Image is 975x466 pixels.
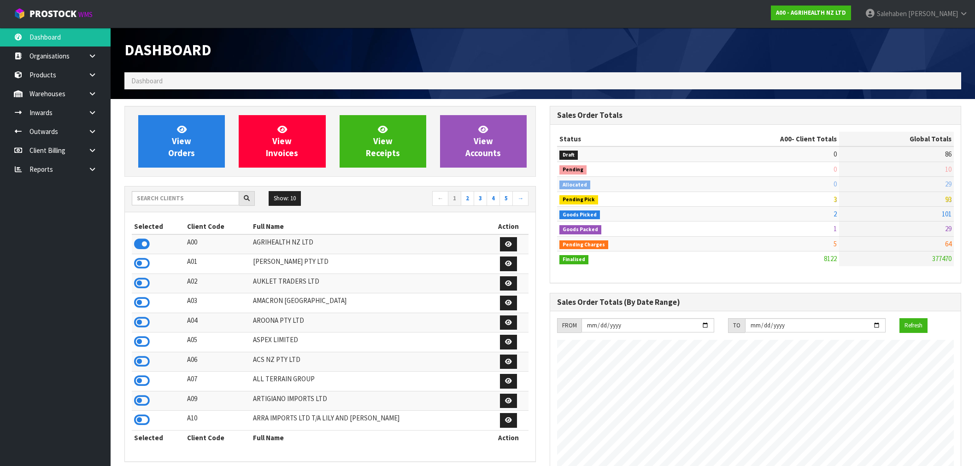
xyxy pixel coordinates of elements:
[440,115,527,168] a: ViewAccounts
[877,9,907,18] span: Salehaben
[185,219,251,234] th: Client Code
[448,191,461,206] a: 1
[239,115,325,168] a: ViewInvoices
[185,391,251,411] td: A09
[942,210,952,218] span: 101
[834,180,837,188] span: 0
[559,210,600,220] span: Goods Picked
[251,313,488,332] td: AROONA PTY LTD
[488,219,529,234] th: Action
[131,76,163,85] span: Dashboard
[366,124,400,158] span: View Receipts
[251,372,488,391] td: ALL TERRAIN GROUP
[776,9,846,17] strong: A00 - AGRIHEALTH NZ LTD
[559,225,601,234] span: Goods Packed
[251,411,488,431] td: ARRA IMPORTS LTD T/A LILY AND [PERSON_NAME]
[185,254,251,274] td: A01
[487,191,500,206] a: 4
[185,332,251,352] td: A05
[138,115,225,168] a: ViewOrders
[899,318,928,333] button: Refresh
[945,224,952,233] span: 29
[185,234,251,254] td: A00
[557,298,954,307] h3: Sales Order Totals (By Date Range)
[185,293,251,313] td: A03
[14,8,25,19] img: cube-alt.png
[251,293,488,313] td: AMACRON [GEOGRAPHIC_DATA]
[834,239,837,248] span: 5
[557,111,954,120] h3: Sales Order Totals
[78,10,93,19] small: WMS
[266,124,298,158] span: View Invoices
[945,150,952,158] span: 86
[432,191,448,206] a: ←
[251,352,488,372] td: ACS NZ PTY LTD
[728,318,745,333] div: TO
[945,165,952,174] span: 10
[132,430,185,445] th: Selected
[559,165,587,175] span: Pending
[559,255,588,264] span: Finalised
[780,134,792,143] span: A00
[251,391,488,411] td: ARTIGIANO IMPORTS LTD
[559,181,590,190] span: Allocated
[185,372,251,391] td: A07
[251,219,488,234] th: Full Name
[834,224,837,233] span: 1
[945,180,952,188] span: 29
[771,6,851,20] a: A00 - AGRIHEALTH NZ LTD
[559,151,578,160] span: Draft
[132,219,185,234] th: Selected
[834,150,837,158] span: 0
[465,124,501,158] span: View Accounts
[340,115,426,168] a: ViewReceipts
[559,195,598,204] span: Pending Pick
[185,274,251,293] td: A02
[251,332,488,352] td: ASPEX LIMITED
[269,191,301,206] button: Show: 10
[557,318,581,333] div: FROM
[185,313,251,332] td: A04
[824,254,837,263] span: 8122
[132,191,239,205] input: Search clients
[185,411,251,431] td: A10
[251,430,488,445] th: Full Name
[185,430,251,445] th: Client Code
[499,191,513,206] a: 5
[461,191,474,206] a: 2
[512,191,529,206] a: →
[488,430,529,445] th: Action
[834,165,837,174] span: 0
[185,352,251,372] td: A06
[932,254,952,263] span: 377470
[557,132,688,146] th: Status
[834,210,837,218] span: 2
[688,132,840,146] th: - Client Totals
[559,240,608,250] span: Pending Charges
[945,195,952,204] span: 93
[908,9,958,18] span: [PERSON_NAME]
[168,124,195,158] span: View Orders
[251,254,488,274] td: [PERSON_NAME] PTY LTD
[834,195,837,204] span: 3
[29,8,76,20] span: ProStock
[474,191,487,206] a: 3
[124,40,211,59] span: Dashboard
[945,239,952,248] span: 64
[839,132,954,146] th: Global Totals
[337,191,529,207] nav: Page navigation
[251,274,488,293] td: AUKLET TRADERS LTD
[251,234,488,254] td: AGRIHEALTH NZ LTD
